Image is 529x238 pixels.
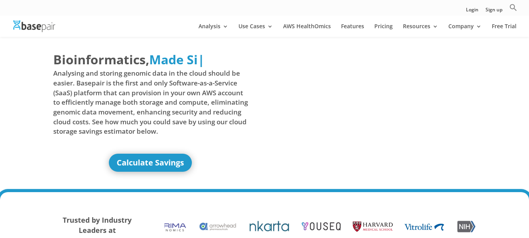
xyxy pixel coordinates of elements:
[341,24,364,37] a: Features
[13,20,55,32] img: Basepair
[238,24,273,37] a: Use Cases
[149,51,198,68] span: Made Si
[109,154,192,172] a: Calculate Savings
[271,51,466,160] iframe: Basepair - NGS Analysis Simplified
[199,24,228,37] a: Analysis
[63,215,132,235] strong: Trusted by Industry Leaders at
[198,51,205,68] span: |
[283,24,331,37] a: AWS HealthOmics
[490,199,520,229] iframe: Drift Widget Chat Controller
[53,51,149,69] span: Bioinformatics,
[53,69,248,136] span: Analysing and storing genomic data in the cloud should be easier. Basepair is the first and only ...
